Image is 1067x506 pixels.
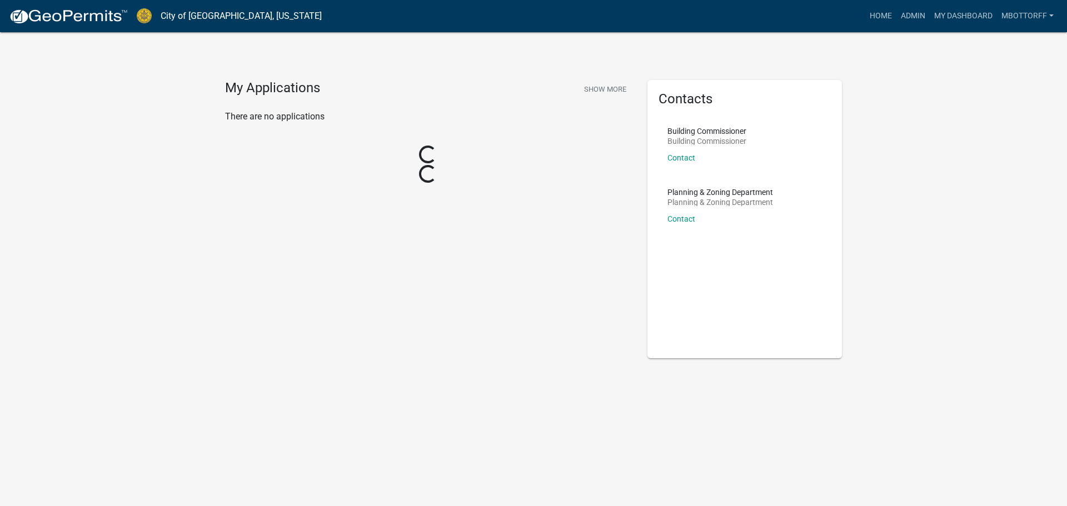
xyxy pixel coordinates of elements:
button: Show More [580,80,631,98]
a: Contact [667,214,695,223]
h4: My Applications [225,80,320,97]
p: Building Commissioner [667,137,746,145]
a: My Dashboard [930,6,997,27]
a: Admin [896,6,930,27]
a: City of [GEOGRAPHIC_DATA], [US_STATE] [161,7,322,26]
p: There are no applications [225,110,631,123]
p: Building Commissioner [667,127,746,135]
p: Planning & Zoning Department [667,198,773,206]
a: Home [865,6,896,27]
a: Mbottorff [997,6,1058,27]
img: City of Jeffersonville, Indiana [137,8,152,23]
h5: Contacts [659,91,831,107]
p: Planning & Zoning Department [667,188,773,196]
a: Contact [667,153,695,162]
